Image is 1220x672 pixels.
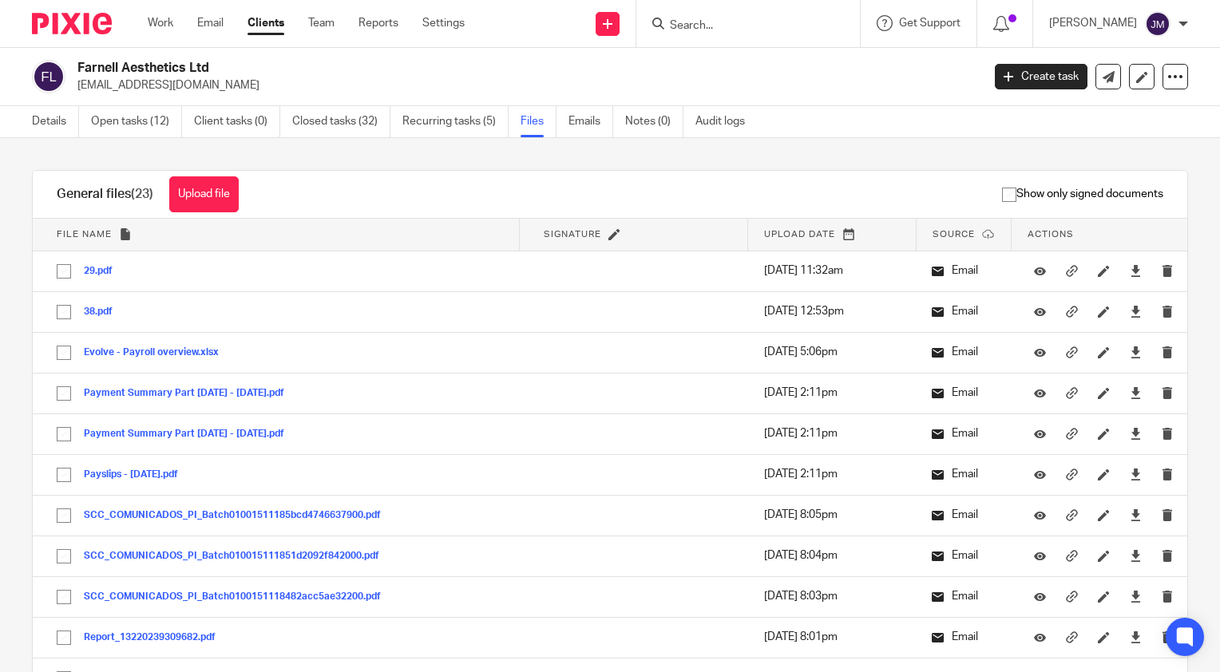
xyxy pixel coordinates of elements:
p: Email [932,344,996,360]
a: Emails [568,106,613,137]
p: Email [932,588,996,604]
a: Client tasks (0) [194,106,280,137]
p: Email [932,547,996,563]
button: SCC_COMUNICADOS_PI_Batch01001511185bcd4746637900.pdf [84,510,393,521]
span: Source [933,230,975,239]
img: svg%3E [32,60,65,93]
button: Payment Summary Part [DATE] - [DATE].pdf [84,429,296,440]
span: Get Support [899,18,961,29]
img: Pixie [32,13,112,34]
a: Open tasks (12) [91,106,182,137]
p: [DATE] 8:03pm [764,588,900,604]
span: Actions [1028,230,1074,239]
button: Payslips - [DATE].pdf [84,469,190,480]
a: Settings [422,15,465,31]
span: Show only signed documents [1002,186,1163,202]
button: SCC_COMUNICADOS_PI_Batch0100151118482acc5ae32200.pdf [84,591,393,603]
input: Select [49,582,79,612]
button: SCC_COMUNICADOS_PI_Batch010015111851d2092f842000.pdf [84,551,391,562]
p: Email [932,263,996,279]
input: Select [49,541,79,571]
p: Email [932,507,996,523]
p: [DATE] 8:05pm [764,507,900,523]
button: Payment Summary Part [DATE] - [DATE].pdf [84,388,296,399]
a: Download [1130,344,1142,360]
a: Audit logs [695,106,757,137]
a: Download [1130,425,1142,441]
h1: General files [57,186,153,203]
p: Email [932,385,996,401]
button: 29.pdf [84,266,125,277]
input: Select [49,623,79,653]
a: Reports [358,15,398,31]
p: [DATE] 5:06pm [764,344,900,360]
input: Select [49,338,79,368]
p: [EMAIL_ADDRESS][DOMAIN_NAME] [77,77,971,93]
button: Upload file [169,176,239,212]
p: [DATE] 8:01pm [764,629,900,645]
span: Upload date [764,230,835,239]
a: Download [1130,507,1142,523]
a: Email [197,15,224,31]
p: [DATE] 8:04pm [764,547,900,563]
a: Download [1130,466,1142,482]
a: Notes (0) [625,106,683,137]
button: Report_13220239309682.pdf [84,632,228,643]
p: [DATE] 11:32am [764,263,900,279]
input: Select [49,500,79,531]
p: [PERSON_NAME] [1049,15,1137,31]
a: Download [1130,303,1142,319]
p: Email [932,466,996,482]
a: Download [1130,385,1142,401]
p: [DATE] 12:53pm [764,303,900,319]
span: (23) [131,188,153,200]
a: Work [148,15,173,31]
button: Evolve - Payroll overview.xlsx [84,347,231,358]
p: Email [932,303,996,319]
a: Details [32,106,79,137]
p: [DATE] 2:11pm [764,425,900,441]
span: Signature [544,230,601,239]
p: [DATE] 2:11pm [764,385,900,401]
a: Team [308,15,335,31]
a: Recurring tasks (5) [402,106,509,137]
img: svg%3E [1145,11,1170,37]
a: Create task [995,64,1087,89]
button: 38.pdf [84,306,125,318]
a: Files [521,106,557,137]
a: Download [1130,588,1142,604]
a: Download [1130,629,1142,645]
span: File name [57,230,112,239]
p: Email [932,629,996,645]
a: Clients [248,15,284,31]
input: Select [49,419,79,449]
input: Select [49,256,79,287]
input: Select [49,378,79,409]
a: Closed tasks (32) [292,106,390,137]
input: Search [668,19,812,34]
a: Download [1130,263,1142,279]
input: Select [49,460,79,490]
input: Select [49,297,79,327]
p: Email [932,425,996,441]
h2: Farnell Aesthetics Ltd [77,60,792,77]
a: Download [1130,547,1142,563]
p: [DATE] 2:11pm [764,466,900,482]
